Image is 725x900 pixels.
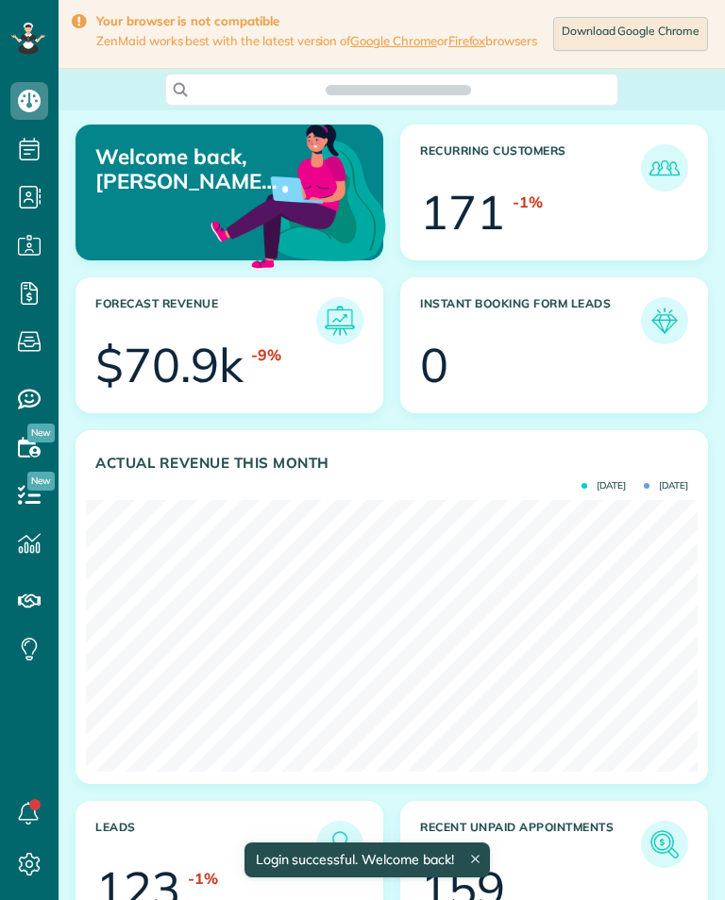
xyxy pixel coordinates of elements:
[96,13,537,29] strong: Your browser is not compatible
[27,472,55,491] span: New
[420,144,641,192] h3: Recurring Customers
[95,144,283,194] p: Welcome back, [PERSON_NAME] & [PERSON_NAME]!
[188,868,218,890] div: -1%
[96,33,537,49] span: ZenMaid works best with the latest version of or browsers
[321,825,359,863] img: icon_leads-1bed01f49abd5b7fead27621c3d59655bb73ed531f8eeb49469d10e621d6b896.png
[95,342,244,389] div: $70.9k
[95,821,316,868] h3: Leads
[321,302,359,340] img: icon_forecast_revenue-8c13a41c7ed35a8dcfafea3cbb826a0462acb37728057bba2d056411b612bbbe.png
[251,344,281,366] div: -9%
[448,33,486,48] a: Firefox
[646,149,683,187] img: icon_recurring_customers-cf858462ba22bcd05b5a5880d41d6543d210077de5bb9ebc9590e49fd87d84ed.png
[420,821,641,868] h3: Recent unpaid appointments
[207,103,390,286] img: dashboard_welcome-42a62b7d889689a78055ac9021e634bf52bae3f8056760290aed330b23ab8690.png
[350,33,437,48] a: Google Chrome
[420,189,505,236] div: 171
[420,297,641,344] h3: Instant Booking Form Leads
[646,302,683,340] img: icon_form_leads-04211a6a04a5b2264e4ee56bc0799ec3eb69b7e499cbb523a139df1d13a81ae0.png
[646,825,683,863] img: icon_unpaid_appointments-47b8ce3997adf2238b356f14209ab4cced10bd1f174958f3ca8f1d0dd7fffeee.png
[553,17,708,51] a: Download Google Chrome
[420,342,448,389] div: 0
[244,842,489,877] div: Login successful. Welcome back!
[95,297,316,344] h3: Forecast Revenue
[644,481,688,491] span: [DATE]
[27,424,55,442] span: New
[345,80,451,99] span: Search ZenMaid…
[582,481,626,491] span: [DATE]
[95,455,688,472] h3: Actual Revenue this month
[513,192,543,213] div: -1%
